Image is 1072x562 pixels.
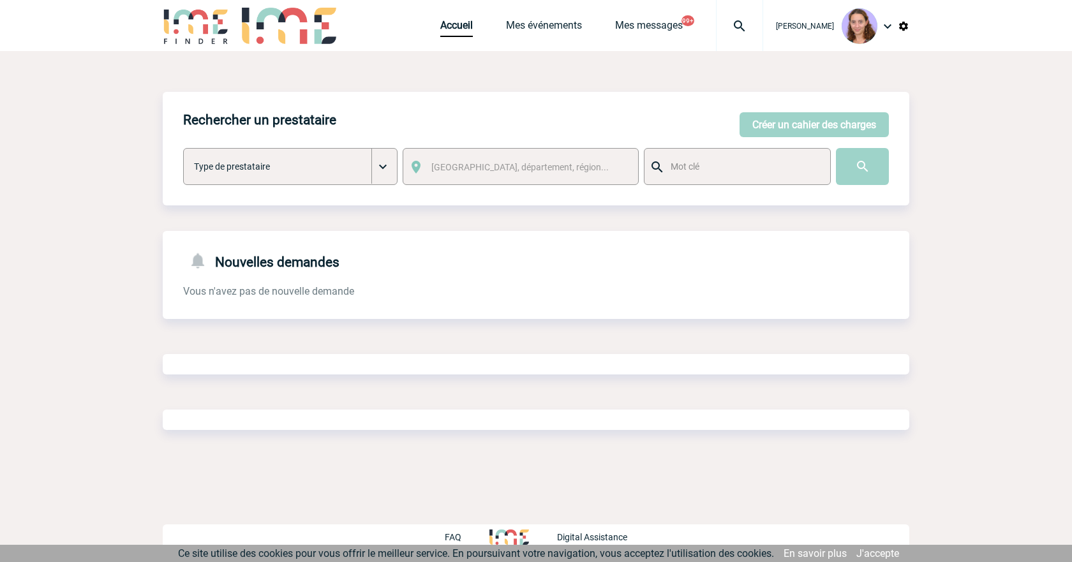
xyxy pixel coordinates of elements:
span: Vous n'avez pas de nouvelle demande [183,285,354,297]
a: Mes événements [506,19,582,37]
a: Mes messages [615,19,683,37]
img: 101030-1.png [842,8,877,44]
span: Ce site utilise des cookies pour vous offrir le meilleur service. En poursuivant votre navigation... [178,547,774,559]
h4: Nouvelles demandes [183,251,339,270]
a: Accueil [440,19,473,37]
a: FAQ [445,530,489,542]
h4: Rechercher un prestataire [183,112,336,128]
span: [GEOGRAPHIC_DATA], département, région... [431,162,609,172]
img: http://www.idealmeetingsevents.fr/ [489,529,529,545]
input: Submit [836,148,889,185]
img: notifications-24-px-g.png [188,251,215,270]
input: Mot clé [667,158,819,175]
span: [PERSON_NAME] [776,22,834,31]
p: Digital Assistance [557,532,627,542]
button: 99+ [681,15,694,26]
img: IME-Finder [163,8,229,44]
a: J'accepte [856,547,899,559]
p: FAQ [445,532,461,542]
a: En savoir plus [784,547,847,559]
